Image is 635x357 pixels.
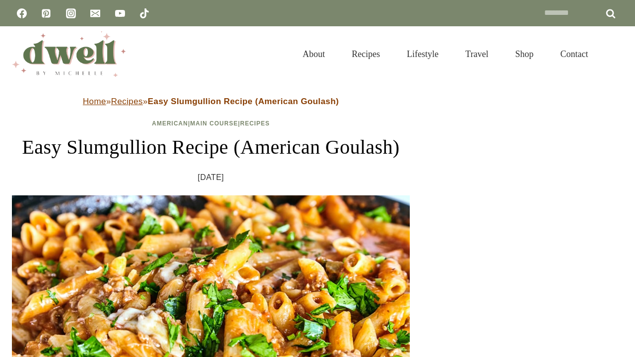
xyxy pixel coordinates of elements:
time: [DATE] [198,170,224,185]
h1: Easy Slumgullion Recipe (American Goulash) [12,132,410,162]
a: About [289,37,338,71]
nav: Primary Navigation [289,37,601,71]
a: Facebook [12,3,32,23]
a: Recipes [338,37,393,71]
a: Instagram [61,3,81,23]
a: Recipes [111,97,143,106]
a: Contact [547,37,601,71]
a: Pinterest [36,3,56,23]
a: Travel [452,37,502,71]
a: American [152,120,188,127]
img: DWELL by michelle [12,31,126,77]
a: YouTube [110,3,130,23]
a: TikTok [134,3,154,23]
a: Lifestyle [393,37,452,71]
a: Shop [502,37,547,71]
a: Home [83,97,106,106]
button: View Search Form [606,46,623,62]
a: Main Course [190,120,238,127]
span: » » [83,97,339,106]
a: Email [85,3,105,23]
strong: Easy Slumgullion Recipe (American Goulash) [148,97,339,106]
a: Recipes [240,120,270,127]
span: | | [152,120,269,127]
